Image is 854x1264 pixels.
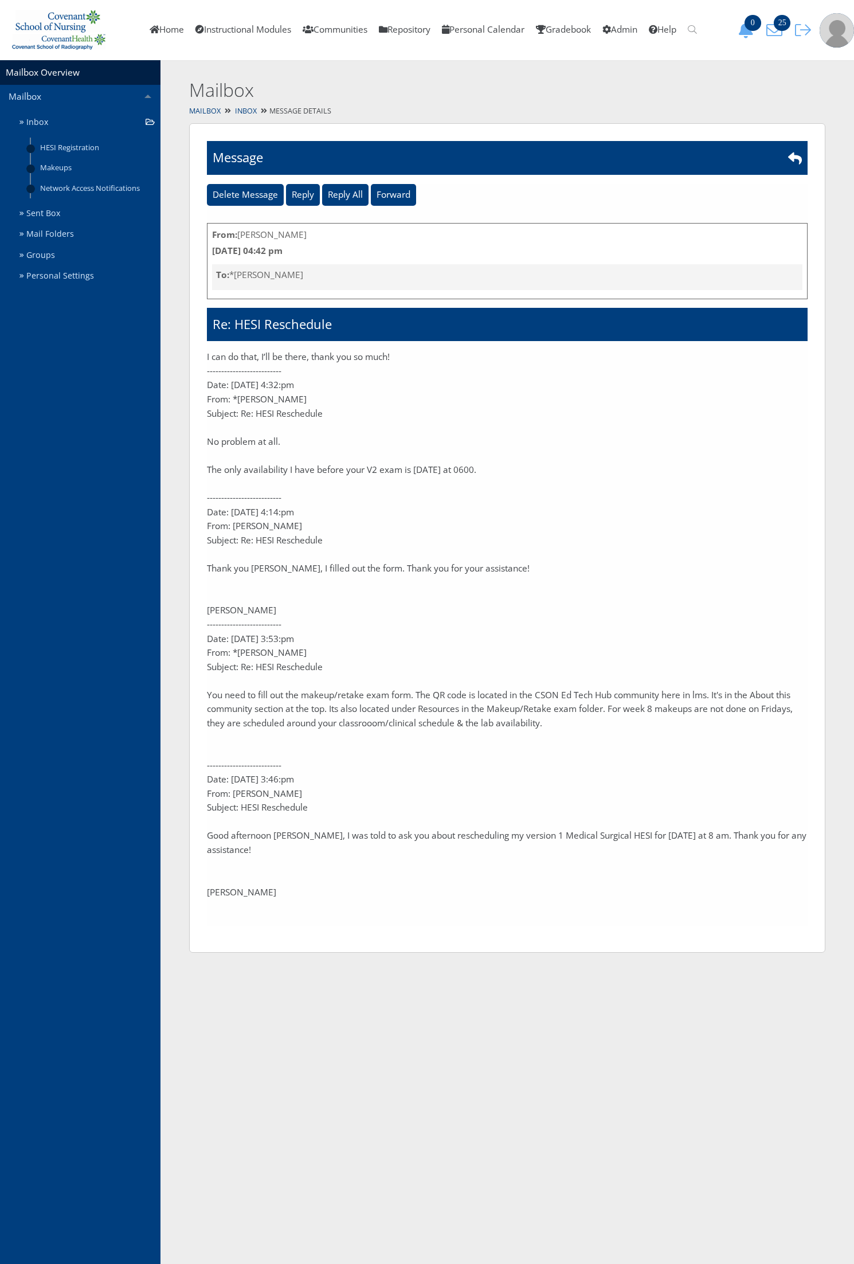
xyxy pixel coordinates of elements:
a: Sent Box [15,203,160,224]
a: Makeups [31,158,160,178]
p: [PERSON_NAME] -------------------------- Date: [DATE] 3:53:pm From: *[PERSON_NAME] Subject: Re: H... [207,604,808,674]
span: 25 [774,15,790,31]
a: Mail Folders [15,224,160,245]
p: I can do that, I’ll be there, thank you so much! -------------------------- Date: [DATE] 4:32:pm ... [207,350,808,421]
a: Inbox [15,112,160,133]
div: Message Details [160,103,854,120]
input: Delete Message [207,184,284,206]
a: HESI Registration [31,138,160,158]
input: Reply All [322,184,369,206]
div: *[PERSON_NAME] [212,264,802,290]
a: Personal Settings [15,265,160,287]
p: You need to fill out the makeup/retake exam form. The QR code is located in the CSON Ed Tech Hub ... [207,688,808,731]
h1: Message [213,148,263,166]
h1: Re: HESI Reschedule [213,315,332,333]
a: Groups [15,245,160,266]
a: Mailbox [189,106,221,116]
p: Thank you [PERSON_NAME], I filled out the form. Thank you for your assistance! [207,562,808,576]
p: -------------------------- Date: [DATE] 4:14:pm From: [PERSON_NAME] Subject: Re: HESI Reschedule [207,477,808,547]
img: user-profile-default-picture.png [820,13,854,48]
strong: To: [216,269,229,281]
input: Forward [371,184,416,206]
a: Mailbox Overview [6,66,80,79]
span: 0 [745,15,761,31]
input: Reply [286,184,320,206]
button: 0 [734,22,762,38]
h2: Mailbox [189,77,688,103]
strong: [DATE] 04:42 pm [212,245,283,257]
a: 25 [762,24,791,36]
i: Go Back [788,151,802,165]
p: -------------------------- Date: [DATE] 3:46:pm From: [PERSON_NAME] Subject: HESI Reschedule [207,759,808,815]
a: 0 [734,24,762,36]
p: [PERSON_NAME] [207,886,808,900]
div: [PERSON_NAME] [212,228,802,244]
a: Network Access Notifications [31,178,160,198]
a: Inbox [235,106,257,116]
p: Good afternoon [PERSON_NAME], I was told to ask you about rescheduling my version 1 Medical Surgi... [207,829,808,871]
button: 25 [762,22,791,38]
strong: From: [212,229,237,241]
p: The only availability I have before your V2 exam is [DATE] at 0600. [207,463,808,478]
p: No problem at all. [207,435,808,449]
